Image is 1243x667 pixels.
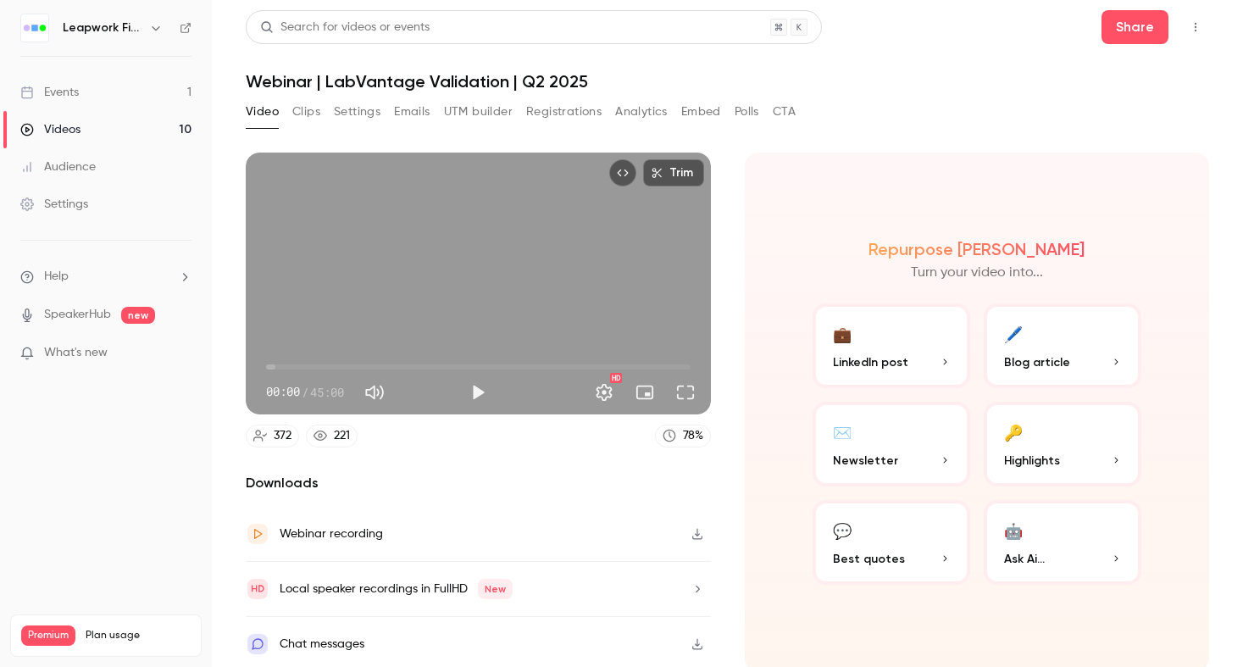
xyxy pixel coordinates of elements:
[984,500,1141,585] button: 🤖Ask Ai...
[310,383,344,401] span: 45:00
[280,579,513,599] div: Local speaker recordings in FullHD
[681,98,721,125] button: Embed
[1004,353,1070,371] span: Blog article
[246,98,279,125] button: Video
[86,629,191,642] span: Plan usage
[246,71,1209,92] h1: Webinar | LabVantage Validation | Q2 2025
[478,579,513,599] span: New
[280,524,383,544] div: Webinar recording
[260,19,430,36] div: Search for videos or events
[615,98,668,125] button: Analytics
[63,19,142,36] h6: Leapwork Field
[833,320,852,347] div: 💼
[20,158,96,175] div: Audience
[444,98,513,125] button: UTM builder
[669,375,702,409] button: Full screen
[833,353,908,371] span: LinkedIn post
[292,98,320,125] button: Clips
[306,425,358,447] a: 221
[20,121,80,138] div: Videos
[911,263,1043,283] p: Turn your video into...
[833,517,852,543] div: 💬
[1004,550,1045,568] span: Ask Ai...
[833,452,898,470] span: Newsletter
[1182,14,1209,41] button: Top Bar Actions
[833,550,905,568] span: Best quotes
[121,307,155,324] span: new
[44,306,111,324] a: SpeakerHub
[984,303,1141,388] button: 🖊️Blog article
[20,268,191,286] li: help-dropdown-opener
[44,268,69,286] span: Help
[20,84,79,101] div: Events
[526,98,602,125] button: Registrations
[394,98,430,125] button: Emails
[868,239,1085,259] h2: Repurpose [PERSON_NAME]
[1004,517,1023,543] div: 🤖
[266,383,344,401] div: 00:00
[358,375,391,409] button: Mute
[21,14,48,42] img: Leapwork Field
[735,98,759,125] button: Polls
[683,427,703,445] div: 78 %
[1101,10,1168,44] button: Share
[20,196,88,213] div: Settings
[461,375,495,409] button: Play
[655,425,711,447] a: 78%
[610,373,622,383] div: HD
[280,634,364,654] div: Chat messages
[274,427,291,445] div: 372
[246,473,711,493] h2: Downloads
[302,383,308,401] span: /
[266,383,300,401] span: 00:00
[643,159,704,186] button: Trim
[1004,320,1023,347] div: 🖊️
[813,500,970,585] button: 💬Best quotes
[21,625,75,646] span: Premium
[609,159,636,186] button: Embed video
[587,375,621,409] button: Settings
[813,303,970,388] button: 💼LinkedIn post
[334,98,380,125] button: Settings
[628,375,662,409] button: Turn on miniplayer
[773,98,796,125] button: CTA
[246,425,299,447] a: 372
[833,419,852,445] div: ✉️
[1004,419,1023,445] div: 🔑
[1004,452,1060,470] span: Highlights
[44,344,108,362] span: What's new
[171,346,191,361] iframe: Noticeable Trigger
[334,427,350,445] div: 221
[984,402,1141,486] button: 🔑Highlights
[813,402,970,486] button: ✉️Newsletter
